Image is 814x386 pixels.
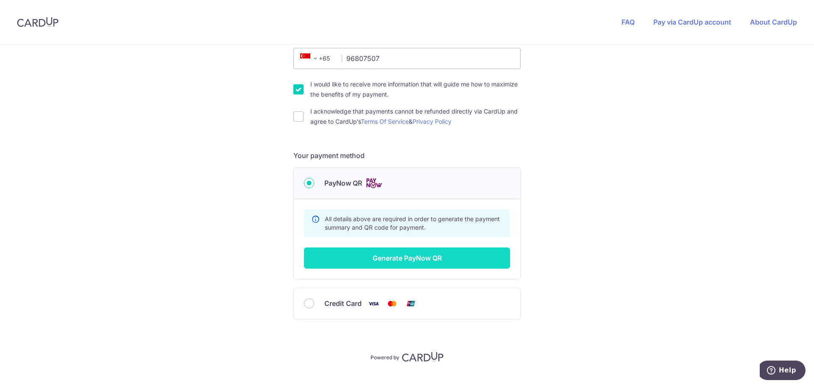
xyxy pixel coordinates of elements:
[413,118,452,125] a: Privacy Policy
[310,79,521,100] label: I would like to receive more information that will guide me how to maximize the benefits of my pa...
[402,298,419,309] img: Union Pay
[304,178,510,189] div: PayNow QR Cards logo
[304,247,510,269] button: Generate PayNow QR
[324,298,362,308] span: Credit Card
[300,53,321,64] span: +65
[622,18,635,26] a: FAQ
[365,298,382,309] img: Visa
[760,361,806,382] iframe: Opens a widget where you can find more information
[365,178,382,189] img: Cards logo
[298,53,336,64] span: +65
[17,17,59,27] img: CardUp
[371,353,399,361] p: Powered by
[304,298,510,309] div: Credit Card Visa Mastercard Union Pay
[750,18,797,26] a: About CardUp
[310,106,521,127] label: I acknowledge that payments cannot be refunded directly via CardUp and agree to CardUp’s &
[361,118,409,125] a: Terms Of Service
[293,150,521,161] h5: Your payment method
[653,18,731,26] a: Pay via CardUp account
[325,215,500,231] span: All details above are required in order to generate the payment summary and QR code for payment.
[324,178,362,188] span: PayNow QR
[402,352,443,362] img: CardUp
[384,298,401,309] img: Mastercard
